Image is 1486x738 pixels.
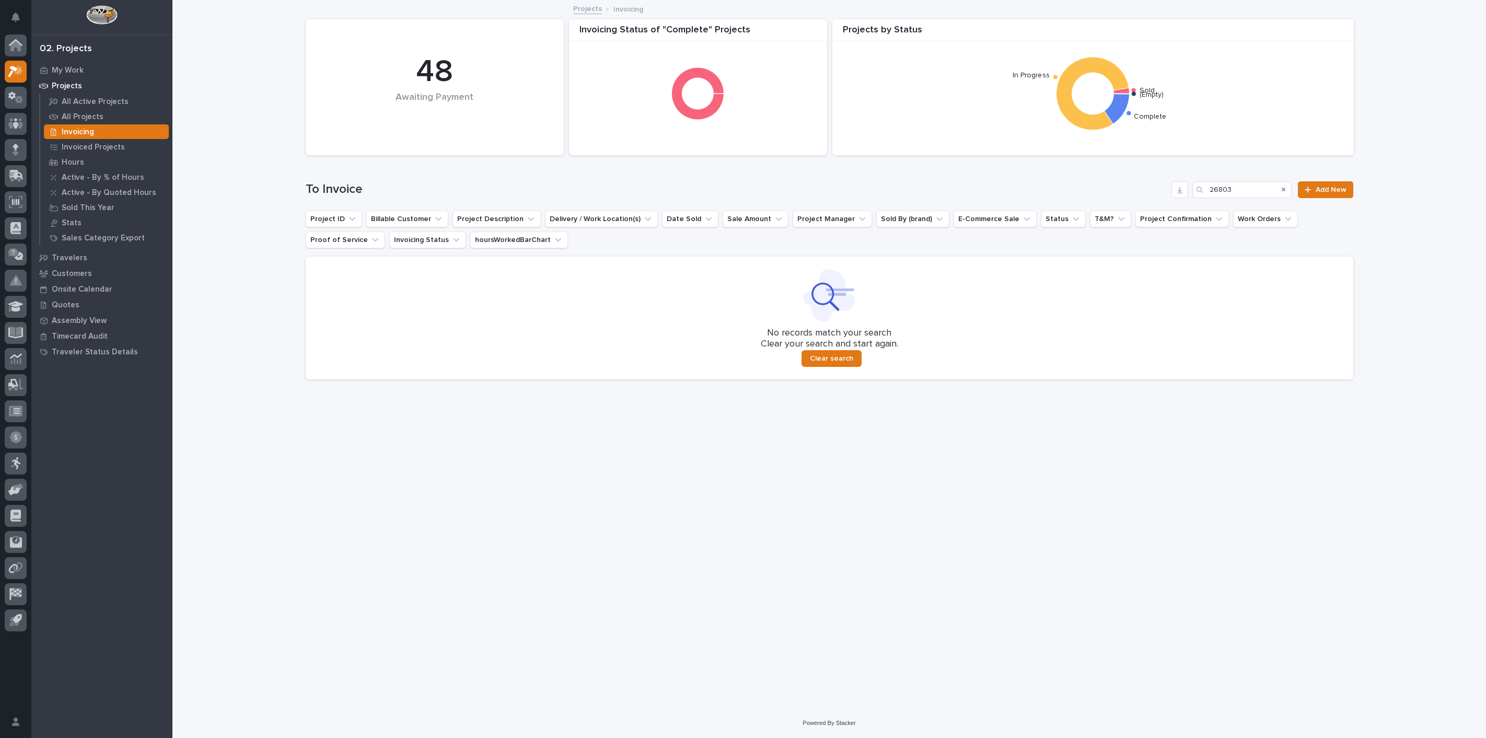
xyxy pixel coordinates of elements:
[62,158,84,167] p: Hours
[323,53,546,91] div: 48
[40,155,172,169] a: Hours
[31,266,172,281] a: Customers
[954,211,1037,227] button: E-Commerce Sale
[52,285,112,294] p: Onsite Calendar
[1140,91,1164,98] text: (Empty)
[62,203,114,213] p: Sold This Year
[1135,211,1229,227] button: Project Confirmation
[452,211,541,227] button: Project Description
[613,3,643,14] p: Invoicing
[40,200,172,215] a: Sold This Year
[31,313,172,328] a: Assembly View
[802,350,862,367] button: Clear search
[31,344,172,360] a: Traveler Status Details
[31,78,172,94] a: Projects
[1013,72,1050,79] text: In Progress
[62,128,94,137] p: Invoicing
[62,173,144,182] p: Active - By % of Hours
[52,332,108,341] p: Timecard Audit
[1192,181,1292,198] input: Search
[40,170,172,184] a: Active - By % of Hours
[1316,186,1346,193] span: Add New
[323,92,546,125] div: Awaiting Payment
[1140,87,1155,94] text: Sold
[803,720,855,726] a: Powered By Stacker
[62,218,82,228] p: Stats
[573,2,602,14] a: Projects
[62,188,156,198] p: Active - By Quoted Hours
[366,211,448,227] button: Billable Customer
[31,62,172,78] a: My Work
[40,43,92,55] div: 02. Projects
[62,143,125,152] p: Invoiced Projects
[52,269,92,279] p: Customers
[810,354,853,363] span: Clear search
[52,82,82,91] p: Projects
[62,112,103,122] p: All Projects
[40,185,172,200] a: Active - By Quoted Hours
[306,182,1168,197] h1: To Invoice
[1134,113,1167,120] text: Complete
[31,297,172,313] a: Quotes
[13,13,27,29] div: Notifications
[40,94,172,109] a: All Active Projects
[318,328,1341,339] p: No records match your search
[5,6,27,28] button: Notifications
[1090,211,1131,227] button: T&M?
[62,234,145,243] p: Sales Category Export
[40,215,172,230] a: Stats
[876,211,949,227] button: Sold By (brand)
[470,232,568,248] button: hoursWorkedBarChart
[306,232,385,248] button: Proof of Service
[1233,211,1298,227] button: Work Orders
[40,230,172,245] a: Sales Category Export
[1298,181,1353,198] a: Add New
[761,339,898,350] p: Clear your search and start again.
[52,301,79,310] p: Quotes
[389,232,466,248] button: Invoicing Status
[52,316,107,326] p: Assembly View
[723,211,788,227] button: Sale Amount
[31,250,172,266] a: Travelers
[569,25,827,42] div: Invoicing Status of "Complete" Projects
[793,211,872,227] button: Project Manager
[40,124,172,139] a: Invoicing
[86,5,117,25] img: Workspace Logo
[52,253,87,263] p: Travelers
[545,211,658,227] button: Delivery / Work Location(s)
[31,281,172,297] a: Onsite Calendar
[52,348,138,357] p: Traveler Status Details
[40,109,172,124] a: All Projects
[62,97,129,107] p: All Active Projects
[832,25,1354,42] div: Projects by Status
[306,211,362,227] button: Project ID
[52,66,84,75] p: My Work
[31,328,172,344] a: Timecard Audit
[1041,211,1086,227] button: Status
[40,140,172,154] a: Invoiced Projects
[662,211,718,227] button: Date Sold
